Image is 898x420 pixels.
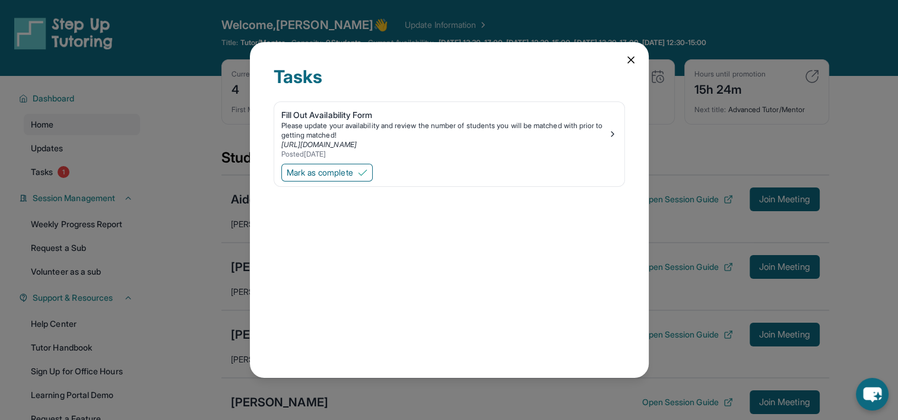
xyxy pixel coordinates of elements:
[287,167,353,179] span: Mark as complete
[281,121,608,140] div: Please update your availability and review the number of students you will be matched with prior ...
[358,168,367,177] img: Mark as complete
[281,109,608,121] div: Fill Out Availability Form
[281,140,357,149] a: [URL][DOMAIN_NAME]
[856,378,889,411] button: chat-button
[274,102,624,161] a: Fill Out Availability FormPlease update your availability and review the number of students you w...
[274,66,625,101] div: Tasks
[281,164,373,182] button: Mark as complete
[281,149,608,159] div: Posted [DATE]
